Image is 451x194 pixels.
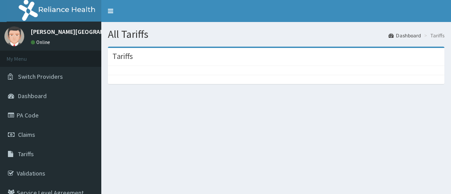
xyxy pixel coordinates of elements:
p: [PERSON_NAME][GEOGRAPHIC_DATA] [31,29,132,35]
a: Dashboard [388,32,421,39]
span: Claims [18,131,35,139]
a: Online [31,39,52,45]
h3: Tariffs [112,52,133,60]
li: Tariffs [422,32,444,39]
img: User Image [4,26,24,46]
span: Tariffs [18,150,34,158]
span: Switch Providers [18,73,63,81]
h1: All Tariffs [108,29,444,40]
span: Dashboard [18,92,47,100]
